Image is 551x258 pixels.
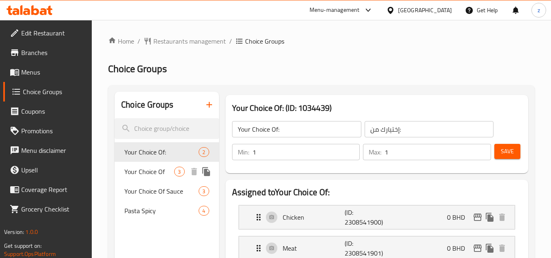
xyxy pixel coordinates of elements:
[124,206,199,216] span: Pasta Spicy
[23,87,86,97] span: Choice Groups
[239,205,515,229] div: Expand
[345,238,386,258] p: (ID: 2308541901)
[283,243,345,253] p: Meat
[25,227,38,237] span: 1.0.0
[229,36,232,46] li: /
[200,165,212,178] button: duplicate
[447,212,471,222] p: 0 BHD
[124,186,199,196] span: Your Choice Of Sauce
[153,36,226,46] span: Restaurants management
[144,36,226,46] a: Restaurants management
[3,121,92,141] a: Promotions
[398,6,452,15] div: [GEOGRAPHIC_DATA]
[199,147,209,157] div: Choices
[310,5,360,15] div: Menu-management
[484,242,496,254] button: duplicate
[21,126,86,136] span: Promotions
[115,162,219,181] div: Your Choice Of3deleteduplicate
[538,6,540,15] span: z
[494,144,520,159] button: Save
[174,167,184,176] div: Choices
[245,36,284,46] span: Choice Groups
[115,201,219,221] div: Pasta Spicy4
[345,207,386,227] p: (ID: 2308541900)
[496,242,508,254] button: delete
[199,186,209,196] div: Choices
[21,185,86,194] span: Coverage Report
[471,211,484,223] button: edit
[124,147,199,157] span: Your Choice Of:
[369,147,381,157] p: Max:
[3,23,92,43] a: Edit Restaurant
[3,62,92,82] a: Menus
[232,101,522,115] h3: Your Choice Of: (ID: 1034439)
[4,240,42,251] span: Get support on:
[115,118,219,139] input: search
[121,99,173,111] h2: Choice Groups
[108,60,167,78] span: Choice Groups
[232,202,522,233] li: Expand
[108,36,134,46] a: Home
[199,206,209,216] div: Choices
[199,187,208,195] span: 3
[21,146,86,155] span: Menu disclaimer
[21,204,86,214] span: Grocery Checklist
[108,36,535,46] nav: breadcrumb
[471,242,484,254] button: edit
[188,165,200,178] button: delete
[238,147,249,157] p: Min:
[175,168,184,176] span: 3
[199,148,208,156] span: 2
[21,28,86,38] span: Edit Restaurant
[3,180,92,199] a: Coverage Report
[115,181,219,201] div: Your Choice Of Sauce3
[3,43,92,62] a: Branches
[21,48,86,57] span: Branches
[3,160,92,180] a: Upsell
[496,211,508,223] button: delete
[115,142,219,162] div: Your Choice Of:2
[283,212,345,222] p: Chicken
[21,106,86,116] span: Coupons
[21,67,86,77] span: Menus
[3,101,92,121] a: Coupons
[447,243,471,253] p: 0 BHD
[3,82,92,101] a: Choice Groups
[3,199,92,219] a: Grocery Checklist
[21,165,86,175] span: Upsell
[232,186,522,198] h2: Assigned to Your Choice Of:
[199,207,208,215] span: 4
[501,146,514,157] span: Save
[124,167,174,176] span: Your Choice Of
[484,211,496,223] button: duplicate
[137,36,140,46] li: /
[4,227,24,237] span: Version:
[3,141,92,160] a: Menu disclaimer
